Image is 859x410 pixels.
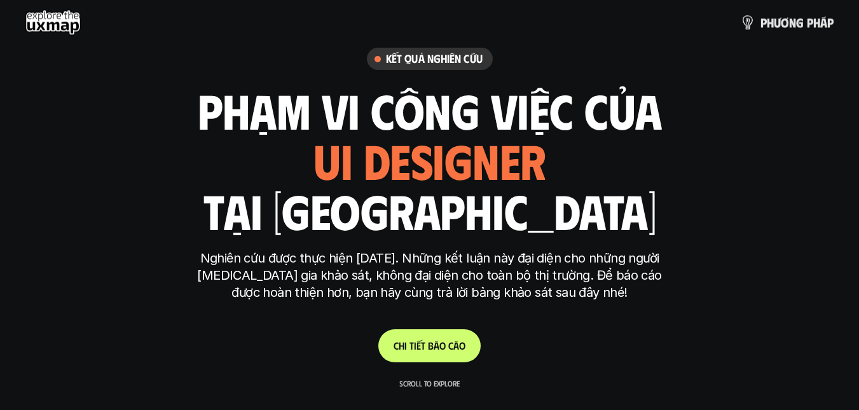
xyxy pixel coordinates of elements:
[404,339,407,352] span: i
[760,15,767,29] span: p
[774,15,781,29] span: ư
[434,339,439,352] span: á
[820,15,827,29] span: á
[813,15,820,29] span: h
[414,339,416,352] span: i
[448,339,453,352] span: c
[807,15,813,29] span: p
[428,339,434,352] span: b
[827,15,834,29] span: p
[796,15,804,29] span: g
[386,51,483,66] h6: Kết quả nghiên cứu
[378,329,481,362] a: Chitiếtbáocáo
[416,339,421,352] span: ế
[394,339,399,352] span: C
[191,250,668,301] p: Nghiên cứu được thực hiện [DATE]. Những kết luận này đại diện cho những người [MEDICAL_DATA] gia ...
[203,184,656,237] h1: tại [GEOGRAPHIC_DATA]
[399,339,404,352] span: h
[399,379,460,388] p: Scroll to explore
[198,83,662,137] h1: phạm vi công việc của
[421,339,425,352] span: t
[767,15,774,29] span: h
[740,10,834,35] a: phươngpháp
[459,339,465,352] span: o
[453,339,459,352] span: á
[789,15,796,29] span: n
[439,339,446,352] span: o
[781,15,789,29] span: ơ
[409,339,414,352] span: t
